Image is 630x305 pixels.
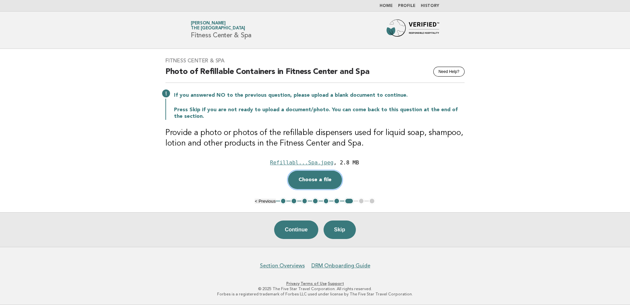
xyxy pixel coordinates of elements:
[398,4,415,8] a: Profile
[191,26,245,31] span: The [GEOGRAPHIC_DATA]
[191,21,245,30] a: [PERSON_NAME]The [GEOGRAPHIC_DATA]
[333,198,340,204] button: 6
[324,220,356,239] button: Skip
[286,281,300,286] a: Privacy
[260,262,305,269] a: Section Overviews
[174,107,465,120] p: Press Skip if you are not ready to upload a document/photo. You can come back to this question at...
[433,67,465,77] button: Need Help?
[328,281,344,286] a: Support
[421,4,439,8] a: History
[174,92,465,99] p: If you answered NO to the previous question, please upload a blank document to continue.
[113,286,517,291] p: © 2025 The Five Star Travel Corporation. All rights reserved.
[311,262,370,269] a: DRM Onboarding Guide
[165,67,465,83] h2: Photo of Refillable Containers in Fitness Center and Spa
[274,220,318,239] button: Continue
[191,21,251,39] h1: Fitness Center & Spa
[312,198,319,204] button: 4
[280,198,287,204] button: 1
[255,199,275,204] button: < Previous
[387,19,439,41] img: Forbes Travel Guide
[288,171,342,189] button: Choose a file
[301,198,308,204] button: 3
[291,198,297,204] button: 2
[333,159,359,166] div: , 2.8 MB
[165,128,465,149] h3: Provide a photo or photos of the refillable dispensers used for liquid soap, shampoo, lotion and ...
[165,57,465,64] h3: Fitness Center & Spa
[113,291,517,297] p: Forbes is a registered trademark of Forbes LLC used under license by The Five Star Travel Corpora...
[323,198,329,204] button: 5
[380,4,393,8] a: Home
[113,281,517,286] p: · ·
[344,198,354,204] button: 7
[270,159,334,166] div: Refillabl...Spa.jpeg
[301,281,327,286] a: Terms of Use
